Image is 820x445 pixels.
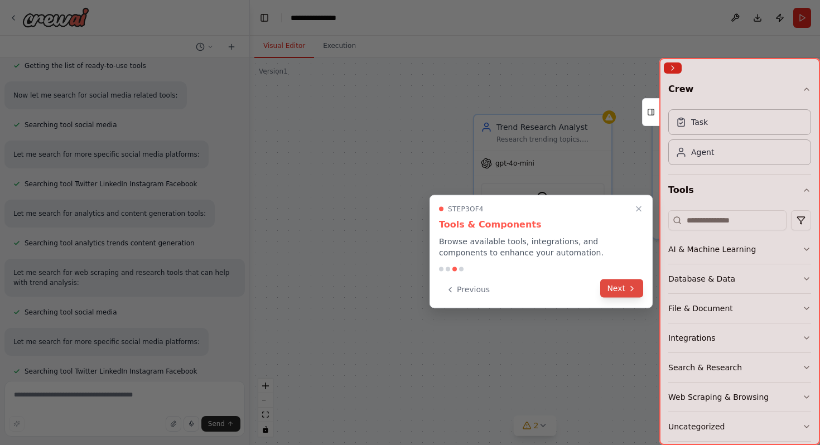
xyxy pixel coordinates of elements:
[439,218,643,231] h3: Tools & Components
[600,279,643,298] button: Next
[257,10,272,26] button: Hide left sidebar
[632,202,645,216] button: Close walkthrough
[448,205,484,214] span: Step 3 of 4
[439,236,643,258] p: Browse available tools, integrations, and components to enhance your automation.
[439,280,496,299] button: Previous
